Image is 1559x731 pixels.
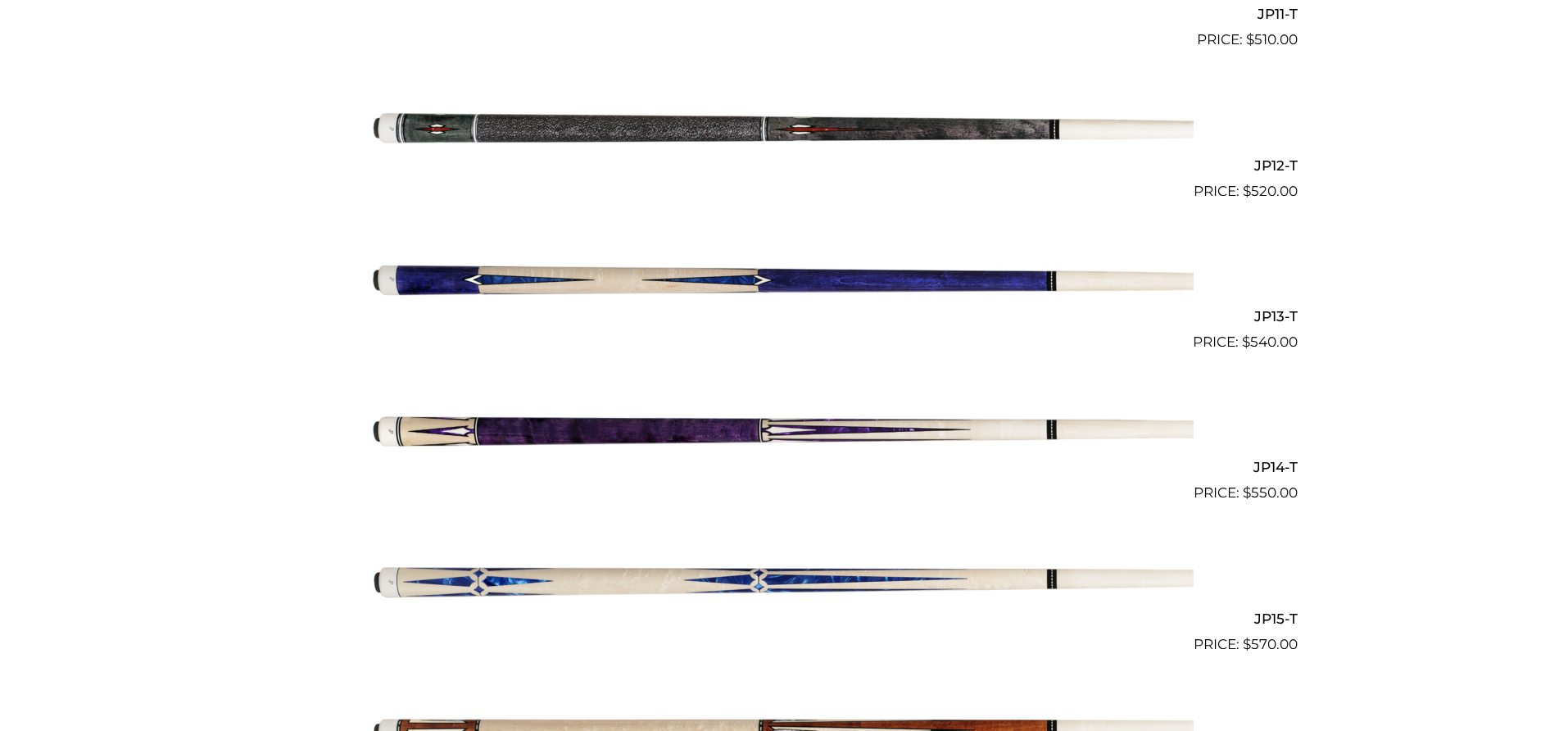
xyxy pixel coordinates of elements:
span: $ [1243,636,1251,652]
a: JP15-T $570.00 [262,511,1298,655]
img: JP13-T [366,209,1194,347]
h2: JP13-T [262,302,1298,332]
bdi: 570.00 [1243,636,1298,652]
a: JP13-T $540.00 [262,209,1298,353]
bdi: 520.00 [1243,183,1298,199]
a: JP14-T $550.00 [262,360,1298,504]
span: $ [1243,183,1251,199]
bdi: 540.00 [1242,334,1298,350]
span: $ [1243,484,1251,501]
img: JP12-T [366,57,1194,195]
a: JP12-T $520.00 [262,57,1298,202]
img: JP14-T [366,360,1194,497]
h2: JP14-T [262,452,1298,483]
bdi: 510.00 [1246,31,1298,48]
h2: JP12-T [262,150,1298,180]
bdi: 550.00 [1243,484,1298,501]
h2: JP15-T [262,603,1298,633]
img: JP15-T [366,511,1194,648]
span: $ [1246,31,1254,48]
span: $ [1242,334,1250,350]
